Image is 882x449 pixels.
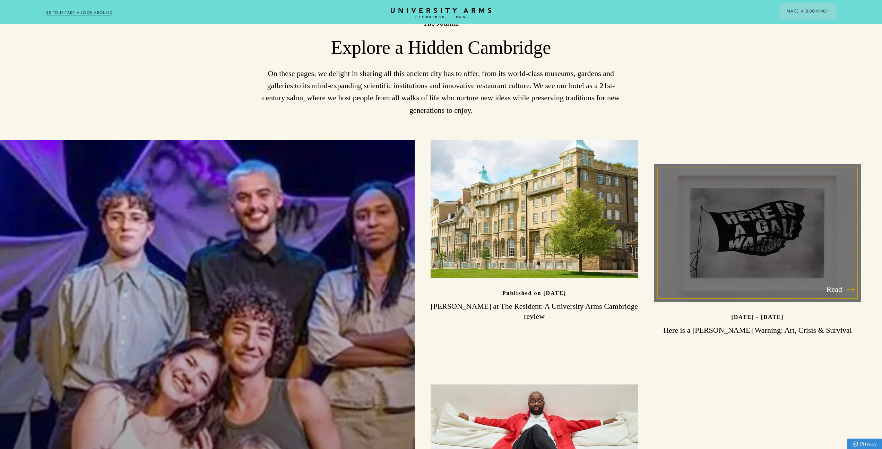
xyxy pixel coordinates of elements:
[502,290,566,296] p: Published on [DATE]
[391,8,491,19] a: Home
[431,301,638,322] h3: [PERSON_NAME] at The Resident: A University Arms Cambridge review
[210,67,672,116] p: On these pages, we delight in sharing all this ancient city has to offer, from its world-class mu...
[827,10,829,12] img: Arrow icon
[654,325,861,336] h3: Here is a [PERSON_NAME] Warning: Art, Crisis & Survival
[431,140,638,322] a: image-965cbf74f4edc1a4dafc1db8baedd5427c6ffa53-2500x1667-jpg Published on [DATE] [PERSON_NAME] at...
[847,439,882,449] a: Privacy
[853,441,858,447] img: Privacy
[731,314,784,320] p: [DATE] - [DATE]
[210,36,672,59] h3: Explore a Hidden Cambridge
[654,164,861,336] a: Read image-51d7ad2dcc56b75882f48dda021d7848436ae3fe-750x500-jpg [DATE] - [DATE] Here is a [PERSON...
[787,8,829,14] span: Make a Booking
[46,10,112,16] a: 3D TOUR:TAKE A LOOK AROUND
[780,3,836,19] button: Make a BookingArrow icon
